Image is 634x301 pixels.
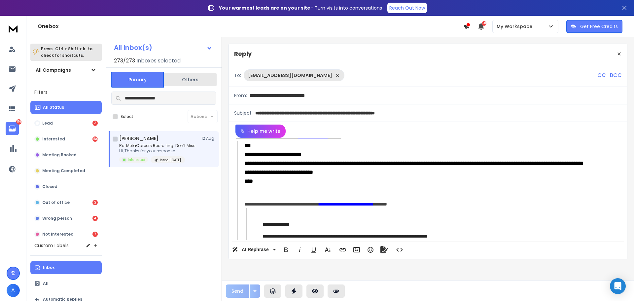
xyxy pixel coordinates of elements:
p: Meeting Completed [42,168,85,173]
a: 176 [6,122,19,135]
button: AI Rephrase [231,243,277,256]
button: All Campaigns [30,63,102,77]
button: Underline (Ctrl+U) [307,243,320,256]
button: Italic (Ctrl+I) [294,243,306,256]
p: BCC [610,71,622,79]
h1: Onebox [38,22,463,30]
span: Ctrl + Shift + k [54,45,86,53]
button: All [30,277,102,290]
p: Re: MetaCareers Recruiting: Don’t Miss [119,143,195,148]
button: Signature [378,243,391,256]
p: Not Interested [42,232,74,237]
h1: [PERSON_NAME] [119,135,158,142]
a: Reach Out Now [387,3,427,13]
button: All Inbox(s) [109,41,218,54]
button: Insert Link (Ctrl+K) [336,243,349,256]
button: A [7,284,20,297]
button: Lead3 [30,117,102,130]
p: Lead [42,121,53,126]
h3: Inboxes selected [136,57,181,65]
button: Wrong person4 [30,212,102,225]
p: – Turn visits into conversations [219,5,382,11]
p: Out of office [42,200,70,205]
p: Wrong person [42,216,72,221]
p: All [43,281,49,286]
span: AI Rephrase [240,247,270,252]
p: Hi, Thanks for your response. [119,148,195,154]
label: Select [121,114,133,119]
button: Get Free Credits [566,20,622,33]
div: 160 [92,136,98,142]
span: 273 / 273 [114,57,135,65]
button: Primary [111,72,164,88]
p: Get Free Credits [580,23,618,30]
p: 176 [16,119,21,125]
button: Insert Image (Ctrl+P) [350,243,363,256]
div: Open Intercom Messenger [610,278,626,294]
p: Interested [128,157,145,162]
h3: Custom Labels [34,242,69,249]
button: More Text [321,243,334,256]
div: 3 [92,121,98,126]
p: From: [234,92,247,99]
button: Meeting Completed [30,164,102,177]
button: Out of office2 [30,196,102,209]
p: Closed [42,184,57,189]
button: Bold (Ctrl+B) [280,243,292,256]
p: Interested [42,136,65,142]
strong: Your warmest leads are on your site [219,5,310,11]
h3: Filters [30,88,102,97]
span: 50 [482,21,486,26]
div: 2 [92,200,98,205]
p: Israel [DATE] [160,158,181,163]
p: Reach Out Now [389,5,425,11]
p: [EMAIL_ADDRESS][DOMAIN_NAME] [248,72,332,79]
button: All Status [30,101,102,114]
p: Inbox [43,265,54,270]
button: Inbox [30,261,102,274]
button: Meeting Booked [30,148,102,162]
div: 7 [92,232,98,237]
p: My Workspace [497,23,535,30]
button: Not Interested7 [30,228,102,241]
p: All Status [43,105,64,110]
h1: All Campaigns [36,67,71,73]
p: Subject: [234,110,253,116]
p: Reply [234,49,252,58]
button: Emoticons [364,243,377,256]
button: Others [164,72,217,87]
button: Interested160 [30,132,102,146]
button: Code View [393,243,406,256]
img: logo [7,22,20,35]
p: To: [234,72,241,79]
div: 4 [92,216,98,221]
button: Help me write [235,125,286,138]
h1: All Inbox(s) [114,44,152,51]
p: Meeting Booked [42,152,77,158]
p: 12 Aug [201,136,216,141]
button: Closed [30,180,102,193]
p: Press to check for shortcuts. [41,46,92,59]
p: CC [597,71,606,79]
